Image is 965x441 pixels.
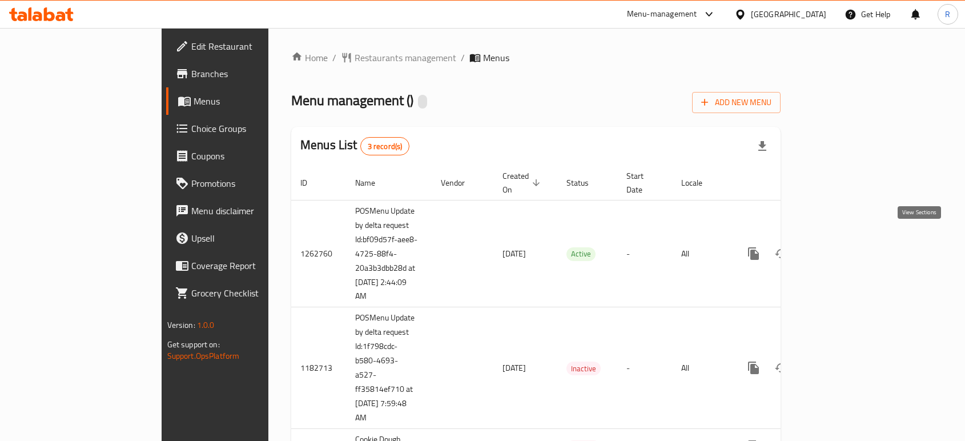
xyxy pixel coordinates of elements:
[291,51,781,65] nav: breadcrumb
[502,169,544,197] span: Created On
[767,354,795,382] button: Change Status
[191,39,313,53] span: Edit Restaurant
[617,307,672,429] td: -
[740,240,767,267] button: more
[191,286,313,300] span: Grocery Checklist
[166,115,323,142] a: Choice Groups
[626,169,658,197] span: Start Date
[167,348,240,363] a: Support.OpsPlatform
[361,141,409,152] span: 3 record(s)
[191,149,313,163] span: Coupons
[355,176,390,190] span: Name
[332,51,336,65] li: /
[191,259,313,272] span: Coverage Report
[166,252,323,279] a: Coverage Report
[191,204,313,218] span: Menu disclaimer
[166,224,323,252] a: Upsell
[194,94,313,108] span: Menus
[300,176,322,190] span: ID
[566,176,604,190] span: Status
[617,200,672,307] td: -
[483,51,509,65] span: Menus
[749,133,776,160] div: Export file
[627,7,697,21] div: Menu-management
[355,51,456,65] span: Restaurants management
[767,240,795,267] button: Change Status
[197,318,215,332] span: 1.0.0
[441,176,480,190] span: Vendor
[672,200,731,307] td: All
[167,337,220,352] span: Get support on:
[701,95,771,110] span: Add New Menu
[191,177,313,190] span: Promotions
[166,33,323,60] a: Edit Restaurant
[502,246,526,261] span: [DATE]
[191,67,313,81] span: Branches
[191,231,313,245] span: Upsell
[346,307,432,429] td: POSMenu Update by delta request Id:1f798cdc-b580-4693-a527-ff35814ef710 at [DATE] 7:59:48 AM
[731,166,859,201] th: Actions
[566,247,596,261] div: Active
[166,60,323,87] a: Branches
[166,87,323,115] a: Menus
[751,8,826,21] div: [GEOGRAPHIC_DATA]
[346,200,432,307] td: POSMenu Update by delta request Id:bf09d57f-aee8-4725-88f4-20a3b3dbb28d at [DATE] 2:44:09 AM
[166,279,323,307] a: Grocery Checklist
[291,87,413,113] span: Menu management ( )
[692,92,781,113] button: Add New Menu
[945,8,950,21] span: R
[191,122,313,135] span: Choice Groups
[167,318,195,332] span: Version:
[300,137,409,155] h2: Menus List
[681,176,717,190] span: Locale
[360,137,410,155] div: Total records count
[740,354,767,382] button: more
[166,142,323,170] a: Coupons
[672,307,731,429] td: All
[566,362,601,375] div: Inactive
[461,51,465,65] li: /
[566,247,596,260] span: Active
[166,197,323,224] a: Menu disclaimer
[502,360,526,375] span: [DATE]
[341,51,456,65] a: Restaurants management
[166,170,323,197] a: Promotions
[566,362,601,375] span: Inactive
